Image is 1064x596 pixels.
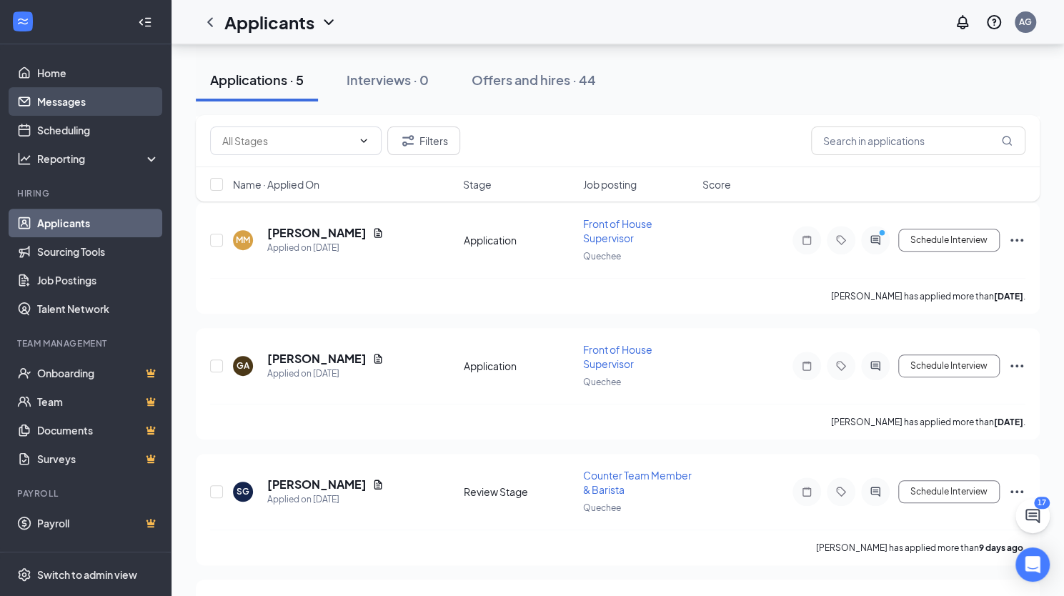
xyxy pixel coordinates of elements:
svg: Document [372,227,384,239]
span: Quechee [583,251,621,262]
button: Filter Filters [387,126,460,155]
a: TeamCrown [37,387,159,416]
div: Applications · 5 [210,71,304,89]
div: Applied on [DATE] [267,492,384,507]
div: Application [464,233,575,247]
h5: [PERSON_NAME] [267,477,367,492]
div: Offers and hires · 44 [472,71,596,89]
span: Job posting [582,177,636,192]
div: Applied on [DATE] [267,367,384,381]
input: All Stages [222,133,352,149]
svg: Ellipses [1008,357,1025,374]
span: Front of House Supervisor [583,343,652,370]
p: [PERSON_NAME] has applied more than . [831,290,1025,302]
div: Reporting [37,152,160,166]
svg: ChevronDown [358,135,369,146]
a: Home [37,59,159,87]
svg: ActiveChat [867,360,884,372]
svg: Collapse [138,15,152,29]
a: Messages [37,87,159,116]
svg: Filter [399,132,417,149]
svg: ChevronLeft [202,14,219,31]
svg: Document [372,353,384,364]
span: Quechee [583,377,621,387]
h5: [PERSON_NAME] [267,351,367,367]
svg: QuestionInfo [985,14,1003,31]
svg: Document [372,479,384,490]
svg: Notifications [954,14,971,31]
a: Applicants [37,209,159,237]
svg: ChevronDown [320,14,337,31]
button: Schedule Interview [898,229,1000,252]
b: [DATE] [994,291,1023,302]
svg: Ellipses [1008,483,1025,500]
a: OnboardingCrown [37,359,159,387]
div: GA [237,359,249,372]
svg: MagnifyingGlass [1001,135,1013,146]
button: ChatActive [1015,499,1050,533]
span: Front of House Supervisor [583,217,652,244]
svg: WorkstreamLogo [16,14,30,29]
span: Stage [463,177,492,192]
h5: [PERSON_NAME] [267,225,367,241]
div: Hiring [17,187,156,199]
a: Scheduling [37,116,159,144]
input: Search in applications [811,126,1025,155]
svg: Note [798,486,815,497]
div: Review Stage [464,485,575,499]
a: SurveysCrown [37,444,159,473]
svg: Note [798,360,815,372]
div: Team Management [17,337,156,349]
span: Score [702,177,731,192]
svg: ActiveChat [867,486,884,497]
div: 17 [1034,497,1050,509]
a: Job Postings [37,266,159,294]
div: Open Intercom Messenger [1015,547,1050,582]
button: Schedule Interview [898,480,1000,503]
svg: Ellipses [1008,232,1025,249]
svg: Tag [832,486,850,497]
div: MM [236,234,250,246]
p: [PERSON_NAME] has applied more than . [831,416,1025,428]
svg: ActiveChat [867,234,884,246]
a: Talent Network [37,294,159,323]
svg: Analysis [17,152,31,166]
svg: ChatActive [1024,507,1041,525]
span: Quechee [583,502,621,513]
svg: Settings [17,567,31,582]
div: Payroll [17,487,156,500]
div: Switch to admin view [37,567,137,582]
button: Schedule Interview [898,354,1000,377]
div: SG [237,485,249,497]
svg: Note [798,234,815,246]
span: Counter Team Member & Barista [583,469,692,496]
span: Name · Applied On [233,177,319,192]
svg: Tag [832,234,850,246]
svg: Tag [832,360,850,372]
div: AG [1019,16,1032,28]
a: PayrollCrown [37,509,159,537]
b: [DATE] [994,417,1023,427]
a: Sourcing Tools [37,237,159,266]
p: [PERSON_NAME] has applied more than . [816,542,1025,554]
div: Application [464,359,575,373]
svg: PrimaryDot [875,229,893,240]
h1: Applicants [224,10,314,34]
div: Interviews · 0 [347,71,429,89]
b: 9 days ago [979,542,1023,553]
a: DocumentsCrown [37,416,159,444]
div: Applied on [DATE] [267,241,384,255]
